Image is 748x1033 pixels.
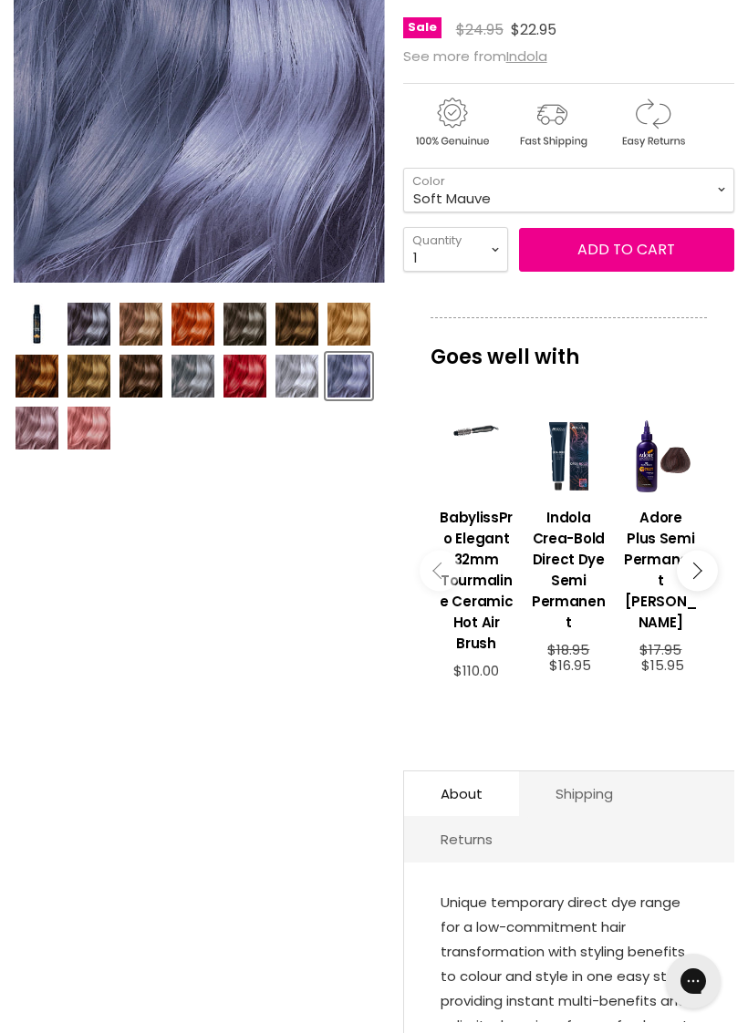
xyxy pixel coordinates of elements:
[404,771,519,816] a: About
[14,301,60,347] button: Indola Color Style Mousse
[431,317,707,377] p: Goes well with
[222,301,268,347] button: Indola Color Style Mousse
[440,507,514,654] h3: BabylissPro Elegant 32mm Tourmaline Ceramic Hot Air Brush
[403,95,500,150] img: genuine.gif
[641,656,684,675] span: $15.95
[66,405,112,451] button: Indola Color Style Mousse
[16,303,58,346] img: Indola Color Style Mousse
[577,239,675,260] span: Add to cart
[604,95,701,150] img: returns.gif
[222,353,268,399] button: Indola Color Style Mousse
[547,640,589,659] span: $18.95
[404,817,529,862] a: Returns
[326,353,372,399] button: Indola Color Style Mousse
[327,355,370,398] img: Indola Color Style Mousse
[624,493,698,642] a: View product:Adore Plus Semi Permanent Mocha Brown
[532,507,606,633] h3: Indola Crea-Bold Direct Dye Semi Permanent
[66,353,112,399] button: Indola Color Style Mousse
[119,355,162,398] img: Indola Color Style Mousse
[171,355,214,398] img: Indola Color Style Mousse
[170,353,216,399] button: Indola Color Style Mousse
[68,355,110,398] img: Indola Color Style Mousse
[624,507,698,633] h3: Adore Plus Semi Permanent [PERSON_NAME]
[506,46,547,66] a: Indola
[68,303,110,346] img: Indola Color Style Mousse
[275,355,318,398] img: Indola Color Style Mousse
[453,661,499,680] span: $110.00
[639,640,681,659] span: $17.95
[657,947,730,1015] iframe: Gorgias live chat messenger
[403,227,508,272] select: Quantity
[119,303,162,346] img: Indola Color Style Mousse
[274,301,320,347] button: Indola Color Style Mousse
[223,303,266,346] img: Indola Color Style Mousse
[274,353,320,399] button: Indola Color Style Mousse
[170,301,216,347] button: Indola Color Style Mousse
[68,407,110,449] img: Indola Color Style Mousse
[519,771,649,816] a: Shipping
[440,493,514,663] a: View product:BabylissPro Elegant 32mm Tourmaline Ceramic Hot Air Brush
[118,353,164,399] button: Indola Color Style Mousse
[223,355,266,398] img: Indola Color Style Mousse
[327,303,370,346] img: Indola Color Style Mousse
[118,301,164,347] button: Indola Color Style Mousse
[14,405,60,451] button: Indola Color Style Mousse
[403,46,547,66] span: See more from
[16,355,58,398] img: Indola Color Style Mousse
[511,19,556,40] span: $22.95
[549,656,591,675] span: $16.95
[519,228,734,272] button: Add to cart
[532,493,606,642] a: View product:Indola Crea-Bold Direct Dye Semi Permanent
[16,407,58,449] img: Indola Color Style Mousse
[171,303,214,346] img: Indola Color Style Mousse
[66,301,112,347] button: Indola Color Style Mousse
[504,95,600,150] img: shipping.gif
[326,301,372,347] button: Indola Color Style Mousse
[456,19,504,40] span: $24.95
[11,295,388,451] div: Product thumbnails
[403,17,442,38] span: Sale
[275,303,318,346] img: Indola Color Style Mousse
[14,353,60,399] button: Indola Color Style Mousse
